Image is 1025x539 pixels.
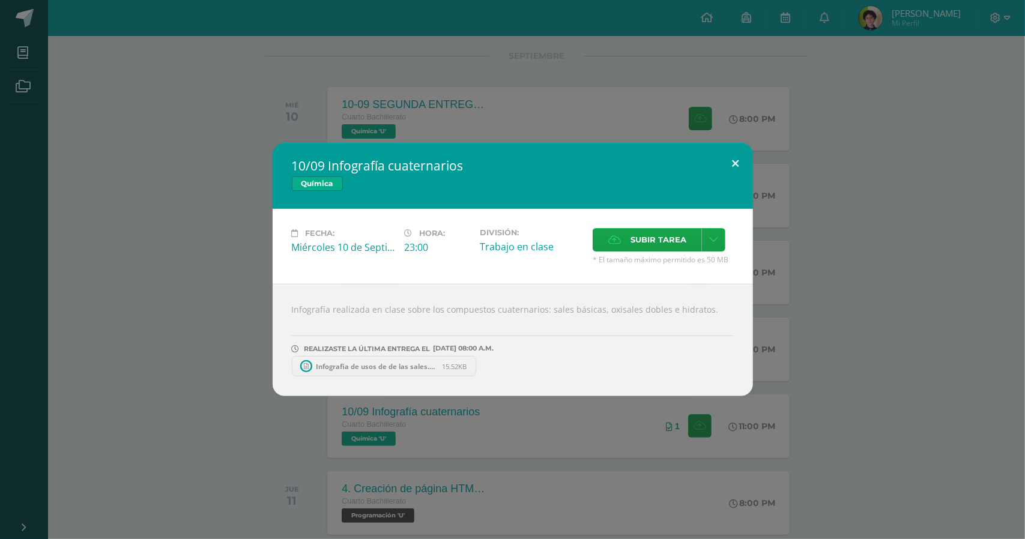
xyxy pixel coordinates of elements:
[442,362,467,371] span: 15.52KB
[431,348,494,349] span: [DATE] 08:00 A.M.
[306,229,335,238] span: Fecha:
[480,240,583,253] div: Trabajo en clase
[292,157,734,174] h2: 10/09 Infografía cuaternarios
[292,241,395,254] div: Miércoles 10 de Septiembre
[292,176,343,191] span: Química
[719,143,753,184] button: Close (Esc)
[310,362,442,371] span: Infografia de usos de de las sales.docx
[593,254,734,265] span: * El tamaño máximo permitido es 50 MB
[405,241,470,254] div: 23:00
[304,345,431,353] span: REALIZASTE LA ÚLTIMA ENTREGA EL
[480,228,583,237] label: División:
[273,284,753,396] div: Infografía realizada en clase sobre los compuestos cuaternarios: sales básicas, oxisales dobles e...
[292,356,477,376] a: Infografia de usos de de las sales.docx 15.52KB
[420,229,446,238] span: Hora:
[630,229,686,251] span: Subir tarea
